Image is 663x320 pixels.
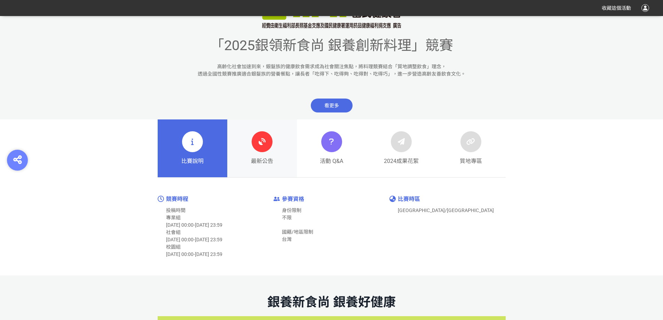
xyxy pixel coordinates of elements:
a: 比賽說明 [158,119,227,177]
img: icon-enter-limit.61bcfae.png [274,197,280,201]
span: 參賽資格 [282,196,304,202]
span: 台灣 [282,236,292,242]
span: 競賽時程 [166,196,188,202]
span: 比賽說明 [181,157,204,165]
span: - [194,237,195,242]
span: 校園組 [166,244,181,250]
strong: 銀養新食尚 銀養好健康 [267,295,396,310]
span: - [194,222,195,228]
a: 「2025銀領新食尚 銀養創新料理」競賽 [210,47,453,51]
span: 投稿時間 [166,208,186,213]
a: 最新公告 [227,119,297,177]
span: 身份限制 [282,208,301,213]
span: 專業組 [166,215,181,220]
img: icon-time.04e13fc.png [158,196,164,202]
span: [GEOGRAPHIC_DATA]/[GEOGRAPHIC_DATA] [398,208,494,213]
span: [DATE] 23:59 [195,237,222,242]
span: 社會組 [166,229,181,235]
span: 看更多 [311,99,353,112]
a: 質地專區 [436,119,506,177]
span: 2024成果花絮 [384,157,419,165]
img: icon-timezone.9e564b4.png [389,196,396,202]
span: - [194,251,195,257]
span: 國籍/地區限制 [282,229,313,235]
span: [DATE] 23:59 [195,251,222,257]
a: 2024成果花絮 [366,119,436,177]
span: [DATE] 00:00 [166,251,194,257]
span: [DATE] 23:59 [195,222,222,228]
span: 不限 [282,215,292,220]
span: [DATE] 00:00 [166,222,194,228]
span: 收藏這個活動 [602,5,631,11]
span: 比賽時區 [398,196,420,202]
span: 「2025銀領新食尚 銀養創新料理」競賽 [210,37,453,54]
span: 最新公告 [251,157,273,165]
span: [DATE] 00:00 [166,237,194,242]
a: 活動 Q&A [297,119,366,177]
span: 活動 Q&A [320,157,343,165]
span: 質地專區 [460,157,482,165]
